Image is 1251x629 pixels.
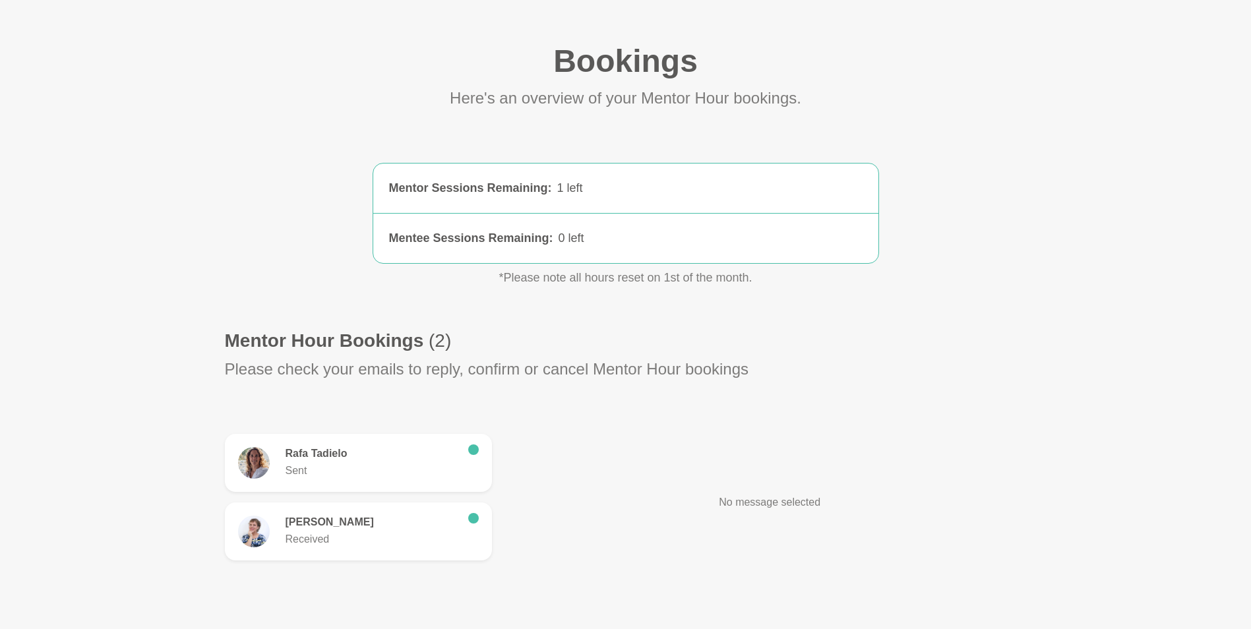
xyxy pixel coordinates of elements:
h6: Rafa Tadielo [286,447,458,460]
h6: [PERSON_NAME] [286,516,458,529]
p: *Please note all hours reset on 1st of the month. [309,269,942,287]
div: 0 left [559,229,863,247]
p: No message selected [719,494,820,510]
h1: Mentor Hour Bookings [225,329,452,352]
div: Mentor Sessions Remaining : [389,179,552,197]
span: (2) [429,330,451,351]
p: Received [286,531,458,547]
p: Please check your emails to reply, confirm or cancel Mentor Hour bookings [225,357,749,381]
p: Sent [286,463,458,479]
div: Mentee Sessions Remaining : [389,229,553,247]
p: Here's an overview of your Mentor Hour bookings. [450,86,801,110]
div: 1 left [557,179,863,197]
h1: Bookings [553,42,698,81]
